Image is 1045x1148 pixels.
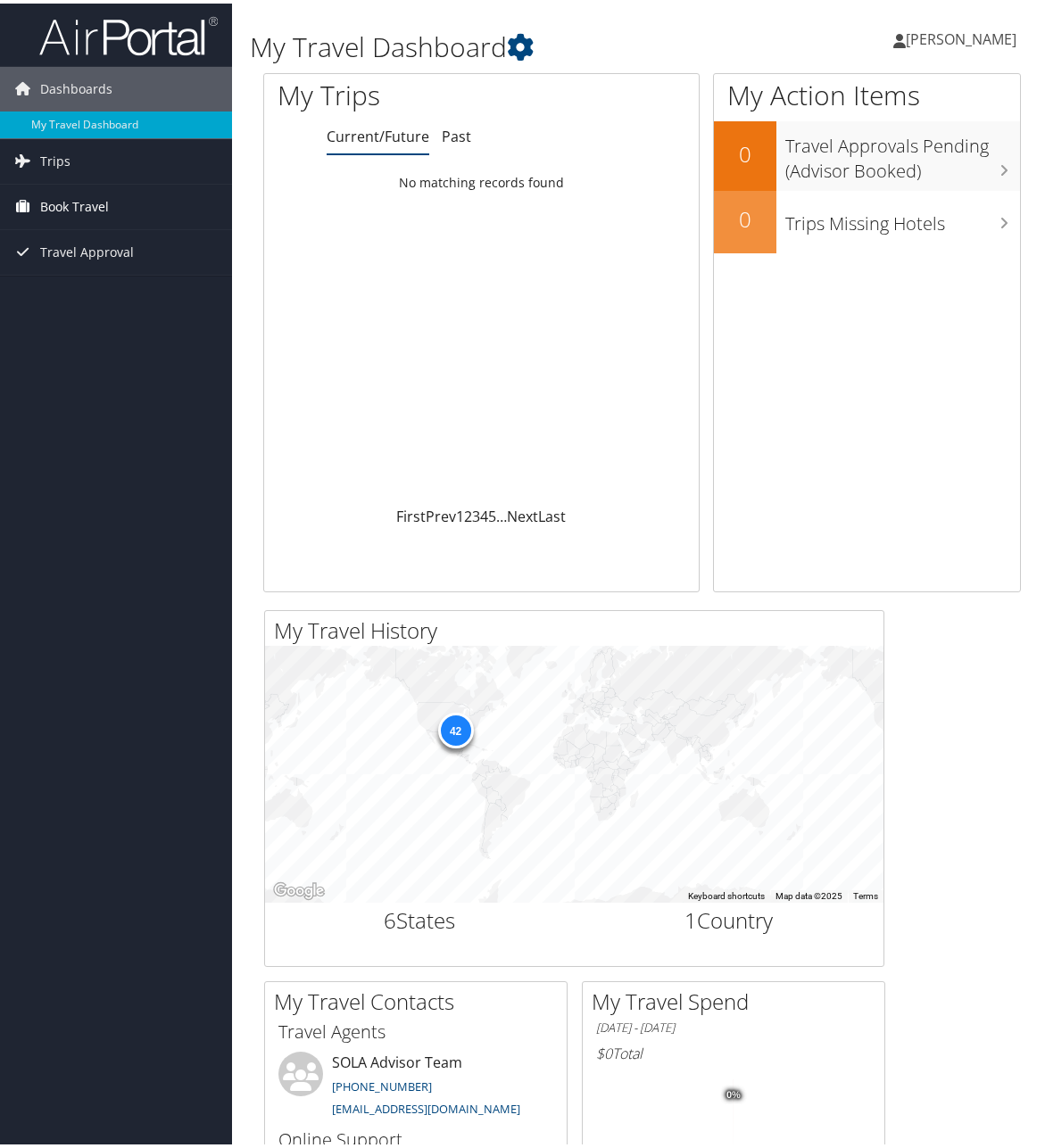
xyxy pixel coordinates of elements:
h2: Country [588,902,871,932]
tspan: 0% [726,1086,741,1097]
h2: 0 [714,136,776,166]
h1: My Trips [278,73,504,111]
span: Travel Approval [40,227,134,271]
h3: Travel Agents [278,1016,553,1041]
a: 4 [480,503,488,523]
a: [EMAIL_ADDRESS][DOMAIN_NAME] [332,1097,520,1113]
a: Open this area in Google Maps (opens a new window) [270,876,328,899]
h2: My Travel Spend [592,983,884,1013]
h2: My Travel History [274,612,883,642]
span: 1 [684,902,697,931]
span: Trips [40,136,70,180]
a: Last [538,503,566,523]
a: Prev [426,503,456,523]
h3: Travel Approvals Pending (Advisor Booked) [785,121,1020,180]
a: [PERSON_NAME] [893,9,1034,62]
h6: Total [596,1040,871,1060]
li: SOLA Advisor Team [270,1048,562,1121]
h2: 0 [714,201,776,231]
a: 3 [472,503,480,523]
a: First [396,503,426,523]
a: Past [442,123,471,143]
span: Book Travel [40,181,109,226]
span: 6 [384,902,396,931]
span: $0 [596,1040,612,1060]
a: 0Trips Missing Hotels [714,187,1020,250]
span: Dashboards [40,63,112,108]
h3: Trips Missing Hotels [785,199,1020,233]
a: 1 [456,503,464,523]
h2: My Travel Contacts [274,983,567,1013]
a: 0Travel Approvals Pending (Advisor Booked) [714,118,1020,186]
a: 5 [488,503,496,523]
h1: My Action Items [714,73,1020,111]
a: Terms (opens in new tab) [853,888,878,897]
button: Keyboard shortcuts [688,887,765,899]
span: Map data ©2025 [775,888,842,897]
div: 42 [437,709,473,745]
h2: States [278,902,561,932]
img: Google [270,876,328,899]
a: [PHONE_NUMBER] [332,1075,432,1091]
h6: [DATE] - [DATE] [596,1016,871,1033]
span: [PERSON_NAME] [906,26,1016,45]
img: airportal-logo.png [39,12,218,54]
a: 2 [464,503,472,523]
td: No matching records found [264,163,699,195]
a: Current/Future [327,123,429,143]
h1: My Travel Dashboard [250,25,773,62]
a: Next [507,503,538,523]
span: … [496,503,507,523]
